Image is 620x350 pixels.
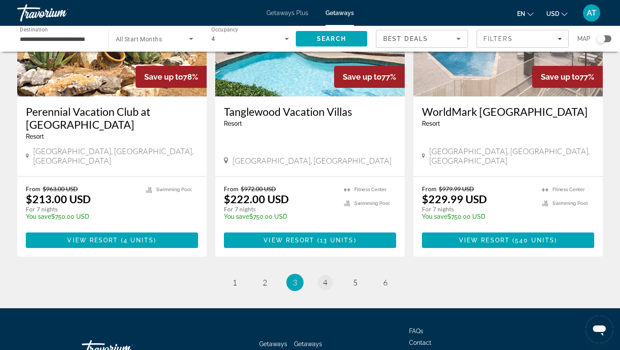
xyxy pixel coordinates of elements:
span: Fitness Center [552,187,585,192]
button: Search [296,31,367,46]
a: Getaways [325,9,354,16]
button: User Menu [580,4,603,22]
span: ( ) [314,237,356,244]
button: Change currency [546,7,567,20]
span: Resort [422,120,440,127]
a: WorldMark [GEOGRAPHIC_DATA] [422,105,594,118]
span: Save up to [144,72,183,81]
div: 77% [334,66,405,88]
a: Perennial Vacation Club at [GEOGRAPHIC_DATA] [26,105,198,131]
a: FAQs [409,328,423,335]
span: 6 [383,278,387,287]
span: View Resort [67,237,118,244]
span: Destination [20,26,48,32]
span: [GEOGRAPHIC_DATA], [GEOGRAPHIC_DATA], [GEOGRAPHIC_DATA] [429,146,594,165]
span: You save [422,213,447,220]
span: Swimming Pool [354,201,390,206]
span: 5 [353,278,357,287]
span: Swimming Pool [552,201,588,206]
span: 13 units [320,237,354,244]
span: Search [317,35,346,42]
span: $963.00 USD [43,185,78,192]
span: You save [26,213,51,220]
span: 4 [211,35,215,42]
span: View Resort [263,237,314,244]
button: View Resort(540 units) [422,232,594,248]
mat-select: Sort by [383,34,461,44]
span: Best Deals [383,35,428,42]
p: For 7 nights [224,205,335,213]
span: USD [546,10,559,17]
span: Occupancy [211,27,239,33]
p: $750.00 USD [224,213,335,220]
p: $750.00 USD [422,213,533,220]
span: Save up to [343,72,381,81]
span: Swimming Pool [156,187,192,192]
p: $213.00 USD [26,192,91,205]
p: $222.00 USD [224,192,289,205]
span: ( ) [118,237,157,244]
div: 78% [136,66,207,88]
button: Change language [517,7,533,20]
span: [GEOGRAPHIC_DATA], [GEOGRAPHIC_DATA], [GEOGRAPHIC_DATA] [33,146,198,165]
span: Filters [484,35,513,42]
nav: Pagination [17,274,603,291]
p: For 7 nights [422,205,533,213]
span: From [26,185,40,192]
span: View Resort [459,237,510,244]
button: View Resort(13 units) [224,232,396,248]
span: 2 [263,278,267,287]
div: 77% [532,66,603,88]
span: [GEOGRAPHIC_DATA], [GEOGRAPHIC_DATA] [232,156,391,165]
p: $750.00 USD [26,213,137,220]
span: From [224,185,239,192]
span: ( ) [510,237,557,244]
button: Filters [477,30,569,48]
span: Map [577,33,590,45]
a: Contact [409,339,431,346]
span: From [422,185,437,192]
p: For 7 nights [26,205,137,213]
span: 1 [232,278,237,287]
span: Resort [224,120,242,127]
span: 4 units [124,237,154,244]
span: 4 [323,278,327,287]
span: You save [224,213,249,220]
span: Resort [26,133,44,140]
span: $972.00 USD [241,185,276,192]
span: en [517,10,525,17]
button: View Resort(4 units) [26,232,198,248]
a: Tanglewood Vacation Villas [224,105,396,118]
a: Getaways Plus [267,9,308,16]
span: Save up to [541,72,580,81]
p: $229.99 USD [422,192,487,205]
iframe: Button to launch messaging window [586,316,613,343]
span: AT [587,9,596,17]
span: 540 units [515,237,555,244]
span: $979.99 USD [439,185,474,192]
input: Select destination [20,34,97,44]
span: Fitness Center [354,187,387,192]
span: All Start Months [116,36,162,43]
a: Travorium [17,2,103,24]
a: Getaways [259,341,287,347]
span: 3 [293,278,297,287]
